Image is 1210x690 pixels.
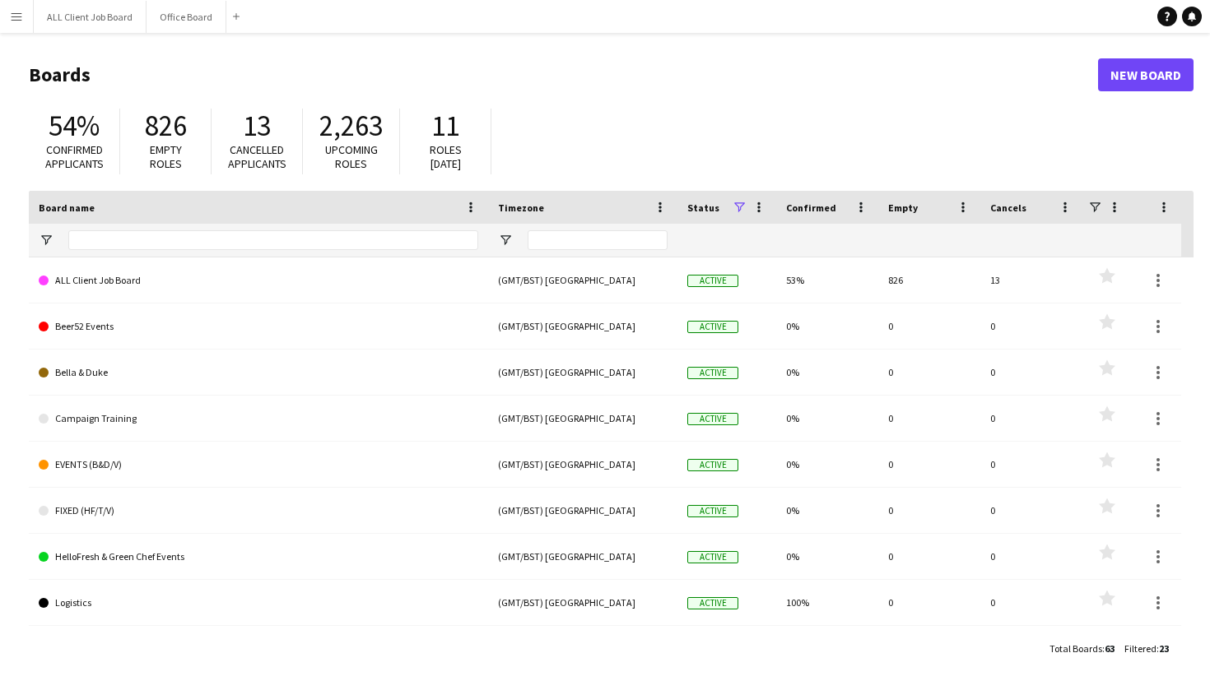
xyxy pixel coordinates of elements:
[776,534,878,579] div: 0%
[776,488,878,533] div: 0%
[776,396,878,441] div: 0%
[488,626,677,671] div: (GMT/BST) [GEOGRAPHIC_DATA]
[1049,632,1115,665] div: :
[319,108,383,144] span: 2,263
[49,108,100,144] span: 54%
[687,201,719,214] span: Status
[45,142,104,171] span: Confirmed applicants
[687,413,738,425] span: Active
[488,442,677,487] div: (GMT/BST) [GEOGRAPHIC_DATA]
[39,396,478,442] a: Campaign Training
[1098,58,1194,91] a: New Board
[150,142,182,171] span: Empty roles
[39,303,478,350] a: Beer52 Events
[980,396,1082,441] div: 0
[878,350,980,395] div: 0
[980,350,1082,395] div: 0
[1049,642,1102,655] span: Total Boards
[990,201,1026,214] span: Cancels
[39,488,478,534] a: FIXED (HF/T/V)
[488,303,677,349] div: (GMT/BST) [GEOGRAPHIC_DATA]
[488,534,677,579] div: (GMT/BST) [GEOGRAPHIC_DATA]
[687,459,738,471] span: Active
[498,233,513,248] button: Open Filter Menu
[1124,632,1169,665] div: :
[39,580,478,626] a: Logistics
[878,442,980,487] div: 0
[528,230,668,250] input: Timezone Filter Input
[687,597,738,609] span: Active
[68,230,478,250] input: Board name Filter Input
[776,303,878,349] div: 0%
[145,108,187,144] span: 826
[498,201,544,214] span: Timezone
[687,505,738,517] span: Active
[776,580,878,625] div: 100%
[980,257,1082,303] div: 13
[878,626,980,671] div: 0
[878,396,980,441] div: 0
[39,350,478,396] a: Bella & Duke
[39,626,478,672] a: New Board
[878,580,980,625] div: 0
[430,142,462,171] span: Roles [DATE]
[687,551,738,563] span: Active
[687,321,738,333] span: Active
[776,350,878,395] div: 0%
[980,626,1082,671] div: 0
[776,257,878,303] div: 53%
[980,442,1082,487] div: 0
[687,275,738,287] span: Active
[29,63,1098,87] h1: Boards
[980,534,1082,579] div: 0
[878,257,980,303] div: 826
[488,580,677,625] div: (GMT/BST) [GEOGRAPHIC_DATA]
[243,108,271,144] span: 13
[431,108,459,144] span: 11
[888,201,918,214] span: Empty
[488,257,677,303] div: (GMT/BST) [GEOGRAPHIC_DATA]
[39,534,478,580] a: HelloFresh & Green Chef Events
[687,367,738,379] span: Active
[878,488,980,533] div: 0
[39,442,478,488] a: EVENTS (B&D/V)
[39,257,478,303] a: ALL Client Job Board
[786,201,836,214] span: Confirmed
[980,488,1082,533] div: 0
[39,201,95,214] span: Board name
[228,142,286,171] span: Cancelled applicants
[1124,642,1156,655] span: Filtered
[325,142,378,171] span: Upcoming roles
[488,488,677,533] div: (GMT/BST) [GEOGRAPHIC_DATA]
[776,442,878,487] div: 0%
[878,303,980,349] div: 0
[488,350,677,395] div: (GMT/BST) [GEOGRAPHIC_DATA]
[776,626,878,671] div: 0%
[1105,642,1115,655] span: 63
[980,580,1082,625] div: 0
[488,396,677,441] div: (GMT/BST) [GEOGRAPHIC_DATA]
[39,233,54,248] button: Open Filter Menu
[1159,642,1169,655] span: 23
[147,1,226,33] button: Office Board
[878,534,980,579] div: 0
[34,1,147,33] button: ALL Client Job Board
[980,303,1082,349] div: 0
